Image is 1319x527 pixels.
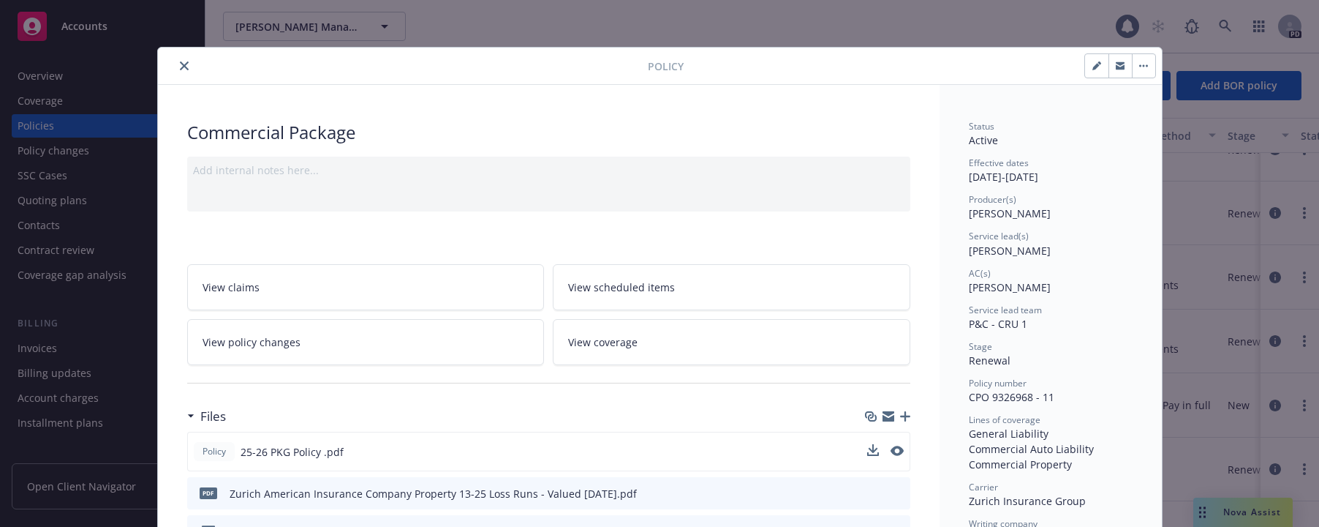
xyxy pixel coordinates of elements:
span: Renewal [969,354,1010,367]
h3: Files [200,407,226,426]
div: Commercial Property [969,457,1133,472]
span: View policy changes [203,334,301,350]
span: View scheduled items [568,280,675,295]
button: download file [867,444,879,456]
span: Status [969,120,994,132]
div: General Liability [969,426,1133,441]
span: Zurich Insurance Group [969,494,1086,508]
span: pdf [200,487,217,498]
a: View scheduled items [553,264,910,310]
span: Service lead team [969,304,1042,316]
span: Policy [200,445,229,458]
span: Producer(s) [969,193,1016,206]
span: Policy [648,59,684,74]
span: AC(s) [969,267,991,280]
button: preview file [891,444,904,460]
div: Files [187,407,226,426]
span: View coverage [568,334,638,350]
button: download file [867,444,879,460]
button: preview file [891,446,904,456]
span: Active [969,133,998,147]
a: View coverage [553,319,910,365]
span: Carrier [969,481,998,493]
span: Service lead(s) [969,230,1029,242]
div: Zurich American Insurance Company Property 13-25 Loss Runs - Valued [DATE].pdf [230,486,637,501]
span: P&C - CRU 1 [969,317,1027,331]
button: close [175,57,193,75]
div: Add internal notes here... [193,162,904,178]
button: preview file [891,486,904,501]
span: [PERSON_NAME] [969,280,1051,294]
span: Effective dates [969,157,1029,169]
span: Lines of coverage [969,414,1040,426]
span: [PERSON_NAME] [969,244,1051,258]
button: download file [868,486,880,501]
div: Commercial Package [187,120,910,145]
span: Policy number [969,377,1027,389]
div: Commercial Auto Liability [969,441,1133,457]
span: [PERSON_NAME] [969,206,1051,220]
span: Stage [969,340,992,353]
div: [DATE] - [DATE] [969,157,1133,184]
span: View claims [203,280,260,295]
span: 25-26 PKG Policy .pdf [241,444,344,460]
a: View policy changes [187,319,545,365]
span: CPO 9326968 - 11 [969,390,1054,404]
a: View claims [187,264,545,310]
